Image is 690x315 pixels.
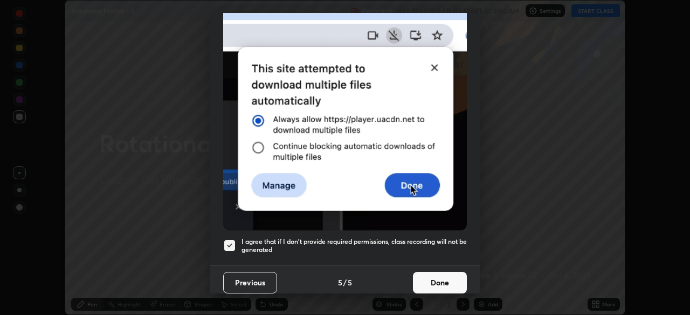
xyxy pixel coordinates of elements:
[241,237,467,254] h5: I agree that if I don't provide required permissions, class recording will not be generated
[343,277,347,288] h4: /
[348,277,352,288] h4: 5
[338,277,342,288] h4: 5
[223,272,277,293] button: Previous
[413,272,467,293] button: Done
